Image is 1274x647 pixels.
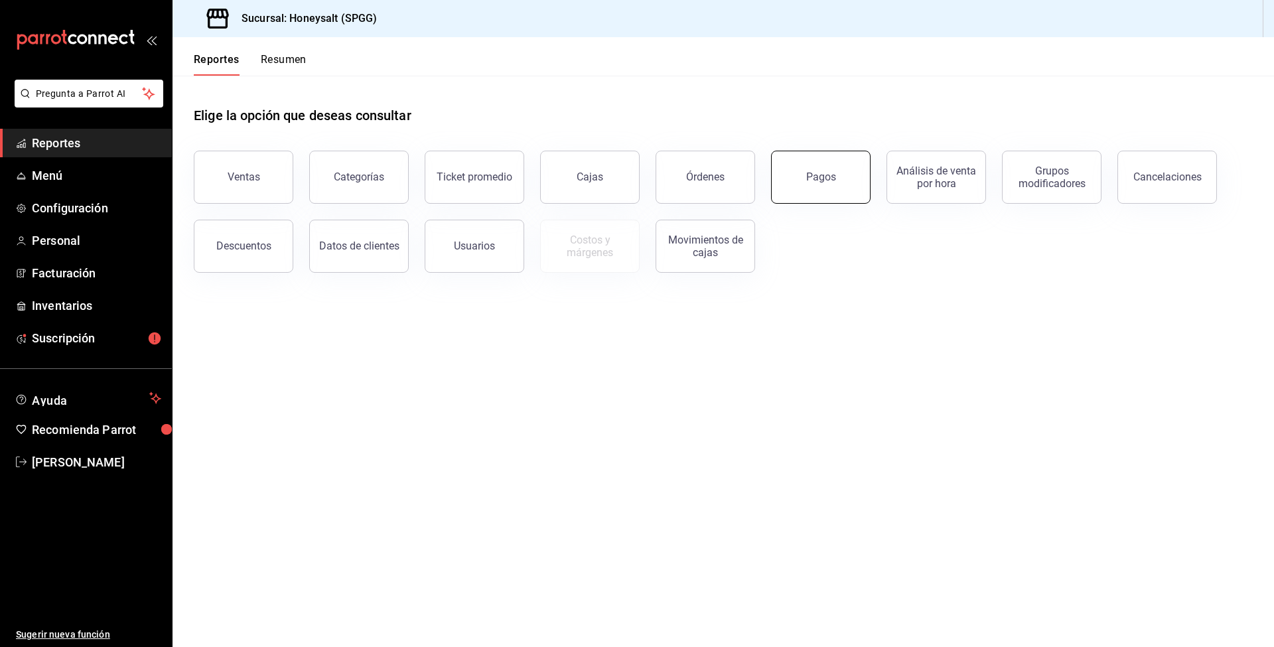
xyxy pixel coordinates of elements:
button: Contrata inventarios para ver este reporte [540,220,640,273]
button: Usuarios [425,220,524,273]
button: Reportes [194,53,240,76]
span: Facturación [32,264,161,282]
div: Cancelaciones [1133,171,1202,183]
button: Movimientos de cajas [656,220,755,273]
div: Datos de clientes [319,240,399,252]
button: Descuentos [194,220,293,273]
button: Resumen [261,53,307,76]
span: Ayuda [32,390,144,406]
div: Movimientos de cajas [664,234,746,259]
button: Cajas [540,151,640,204]
span: Personal [32,232,161,250]
span: Menú [32,167,161,184]
span: Suscripción [32,329,161,347]
span: Sugerir nueva función [16,628,161,642]
div: Categorías [334,171,384,183]
button: Cancelaciones [1117,151,1217,204]
button: Ventas [194,151,293,204]
div: Análisis de venta por hora [895,165,977,190]
div: Cajas [577,171,603,183]
div: Descuentos [216,240,271,252]
button: Análisis de venta por hora [886,151,986,204]
span: Reportes [32,134,161,152]
button: Datos de clientes [309,220,409,273]
button: Categorías [309,151,409,204]
div: Ventas [228,171,260,183]
div: Pagos [806,171,836,183]
button: Pregunta a Parrot AI [15,80,163,108]
h3: Sucursal: Honeysalt (SPGG) [231,11,377,27]
span: Configuración [32,199,161,217]
a: Pregunta a Parrot AI [9,96,163,110]
span: Recomienda Parrot [32,421,161,439]
div: Costos y márgenes [549,234,631,259]
button: Grupos modificadores [1002,151,1101,204]
span: Inventarios [32,297,161,315]
div: Grupos modificadores [1011,165,1093,190]
div: navigation tabs [194,53,307,76]
button: open_drawer_menu [146,35,157,45]
button: Órdenes [656,151,755,204]
button: Pagos [771,151,871,204]
button: Ticket promedio [425,151,524,204]
div: Órdenes [686,171,725,183]
span: [PERSON_NAME] [32,453,161,471]
h1: Elige la opción que deseas consultar [194,106,411,125]
span: Pregunta a Parrot AI [36,87,143,101]
div: Usuarios [454,240,495,252]
div: Ticket promedio [437,171,512,183]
